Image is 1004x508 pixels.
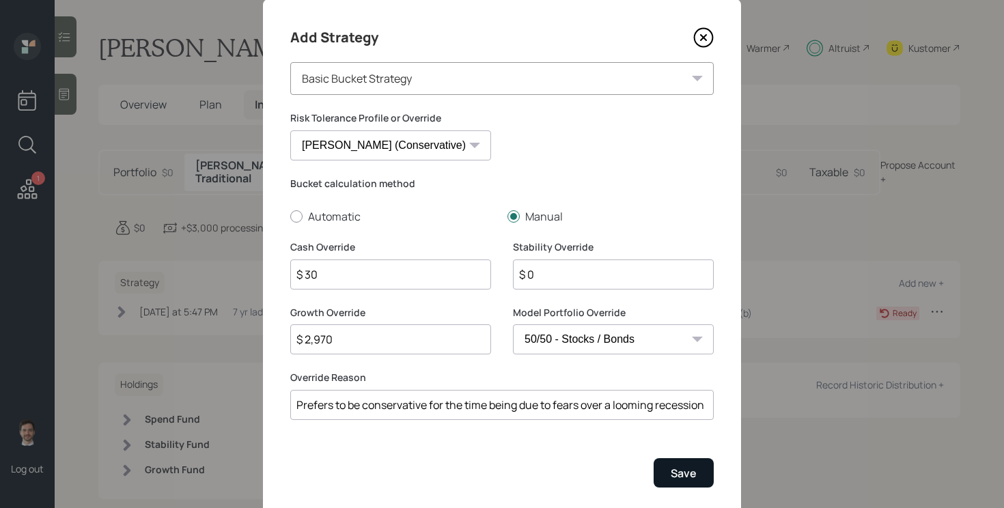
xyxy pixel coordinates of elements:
label: Manual [507,209,714,224]
label: Automatic [290,209,497,224]
div: Basic Bucket Strategy [290,62,714,95]
label: Override Reason [290,371,714,384]
label: Bucket calculation method [290,177,714,190]
label: Risk Tolerance Profile or Override [290,111,491,125]
label: Model Portfolio Override [513,306,714,320]
label: Cash Override [290,240,491,254]
button: Save [654,458,714,488]
div: Save [671,466,697,481]
h4: Add Strategy [290,27,378,48]
label: Stability Override [513,240,714,254]
label: Growth Override [290,306,491,320]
